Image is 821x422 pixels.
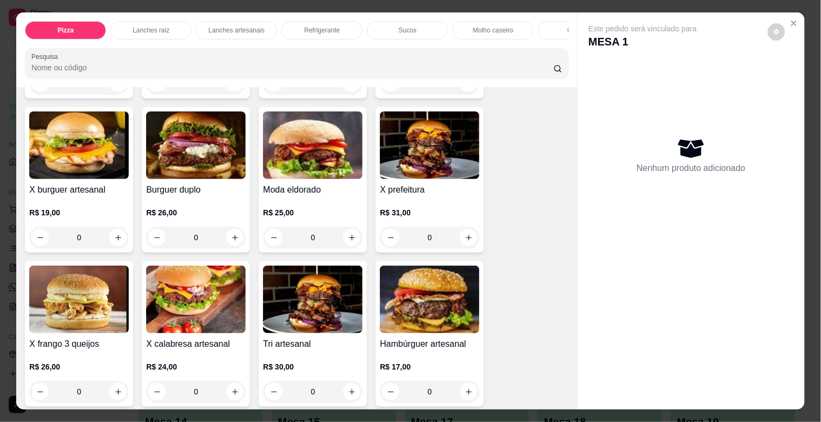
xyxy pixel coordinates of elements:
[768,23,785,41] button: decrease-product-quantity
[380,361,480,372] p: R$ 17,00
[382,229,399,246] button: decrease-product-quantity
[263,183,363,196] h4: Moda eldorado
[380,111,480,179] img: product-image
[146,207,246,218] p: R$ 26,00
[263,111,363,179] img: product-image
[146,111,246,179] img: product-image
[29,266,129,333] img: product-image
[263,266,363,333] img: product-image
[637,162,746,175] p: Nenhum produto adicionado
[304,26,340,35] p: Refrigerante
[473,26,514,35] p: Molho caseiro
[146,266,246,333] img: product-image
[263,361,363,372] p: R$ 30,00
[146,183,246,196] h4: Burguer duplo
[31,52,62,61] label: Pesquisa
[380,338,480,351] h4: Hambúrguer artesanal
[29,111,129,179] img: product-image
[146,338,246,351] h4: X calabresa artesanal
[589,34,697,49] p: MESA 1
[31,62,554,73] input: Pesquisa
[29,361,129,372] p: R$ 26,00
[568,26,590,35] p: Cerveja
[29,338,129,351] h4: X frango 3 queijos
[263,338,363,351] h4: Tri artesanal
[133,26,169,35] p: Lanches raiz
[29,183,129,196] h4: X burguer artesanal
[263,207,363,218] p: R$ 25,00
[57,26,74,35] p: Pizza
[589,23,697,34] p: Este pedido será vinculado para
[399,26,417,35] p: Sucos
[785,15,803,32] button: Close
[146,361,246,372] p: R$ 24,00
[460,229,477,246] button: increase-product-quantity
[380,183,480,196] h4: X prefeitura
[380,207,480,218] p: R$ 31,00
[208,26,265,35] p: Lanches artesanais
[380,266,480,333] img: product-image
[29,207,129,218] p: R$ 19,00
